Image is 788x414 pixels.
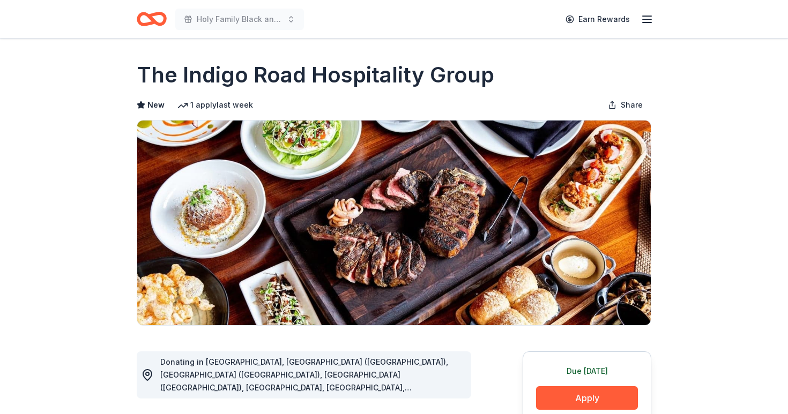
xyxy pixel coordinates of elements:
[621,99,643,111] span: Share
[536,365,638,378] div: Due [DATE]
[559,10,636,29] a: Earn Rewards
[536,386,638,410] button: Apply
[197,13,283,26] span: Holy Family Black and Gold Gala and Auction
[137,121,651,325] img: Image for The Indigo Road Hospitality Group
[137,6,167,32] a: Home
[137,60,494,90] h1: The Indigo Road Hospitality Group
[175,9,304,30] button: Holy Family Black and Gold Gala and Auction
[177,99,253,111] div: 1 apply last week
[599,94,651,116] button: Share
[147,99,165,111] span: New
